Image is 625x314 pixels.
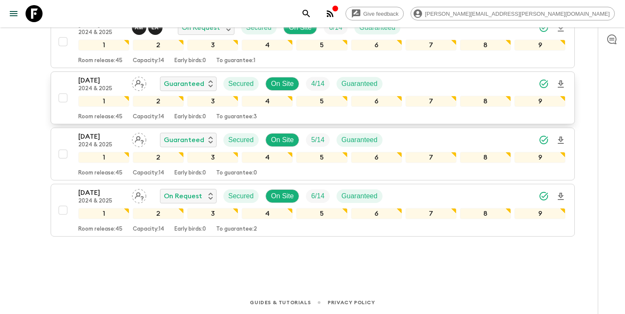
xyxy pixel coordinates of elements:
[306,133,329,147] div: Trip Fill
[78,152,129,163] div: 1
[514,40,565,51] div: 9
[242,40,293,51] div: 4
[228,79,254,89] p: Secured
[78,40,129,51] div: 1
[151,24,159,31] p: L A
[51,128,575,180] button: [DATE]2024 & 2025Assign pack leaderGuaranteedSecuredOn SiteTrip FillGuaranteed123456789Room relea...
[539,191,549,201] svg: Synced Successfully
[539,79,549,89] svg: Synced Successfully
[460,152,511,163] div: 8
[265,77,299,91] div: On Site
[345,7,404,20] a: Give feedback
[164,79,204,89] p: Guaranteed
[514,208,565,219] div: 9
[311,135,324,145] p: 5 / 14
[306,189,329,203] div: Trip Fill
[133,96,184,107] div: 2
[216,226,257,233] p: To guarantee: 2
[5,5,22,22] button: menu
[283,21,317,34] div: On Site
[271,191,294,201] p: On Site
[405,40,457,51] div: 7
[311,191,324,201] p: 6 / 14
[133,170,164,177] p: Capacity: 14
[329,23,342,33] p: 6 / 14
[78,86,125,92] p: 2024 & 2025
[78,75,125,86] p: [DATE]
[132,135,146,142] span: Assign pack leader
[51,71,575,124] button: [DATE]2024 & 2025Assign pack leaderGuaranteedSecuredOn SiteTrip FillGuaranteed123456789Room relea...
[187,96,238,107] div: 3
[296,152,347,163] div: 5
[78,188,125,198] p: [DATE]
[242,96,293,107] div: 4
[271,79,294,89] p: On Site
[242,208,293,219] div: 4
[78,96,129,107] div: 1
[187,40,238,51] div: 3
[216,170,257,177] p: To guarantee: 0
[78,114,123,120] p: Room release: 45
[342,191,378,201] p: Guaranteed
[250,298,311,307] a: Guides & Tutorials
[132,20,164,35] button: AMLA
[351,152,402,163] div: 6
[242,152,293,163] div: 4
[133,226,164,233] p: Capacity: 14
[265,133,299,147] div: On Site
[351,96,402,107] div: 6
[296,96,347,107] div: 5
[174,226,206,233] p: Early birds: 0
[135,24,143,31] p: A M
[241,21,277,34] div: Secured
[133,208,184,219] div: 2
[556,23,566,33] svg: Download Onboarding
[132,79,146,86] span: Assign pack leader
[342,79,378,89] p: Guaranteed
[174,114,206,120] p: Early birds: 0
[360,23,396,33] p: Guaranteed
[296,40,347,51] div: 5
[182,23,220,33] p: On Request
[51,184,575,237] button: [DATE]2024 & 2025Assign pack leaderOn RequestSecuredOn SiteTrip FillGuaranteed123456789Room relea...
[78,142,125,148] p: 2024 & 2025
[306,77,329,91] div: Trip Fill
[78,170,123,177] p: Room release: 45
[556,79,566,89] svg: Download Onboarding
[133,57,164,64] p: Capacity: 14
[174,57,206,64] p: Early birds: 0
[133,40,184,51] div: 2
[78,208,129,219] div: 1
[342,135,378,145] p: Guaranteed
[460,96,511,107] div: 8
[351,40,402,51] div: 6
[228,135,254,145] p: Secured
[460,40,511,51] div: 8
[78,131,125,142] p: [DATE]
[296,208,347,219] div: 5
[359,11,403,17] span: Give feedback
[271,135,294,145] p: On Site
[514,96,565,107] div: 9
[78,29,125,36] p: 2024 & 2025
[133,152,184,163] div: 2
[405,208,457,219] div: 7
[405,96,457,107] div: 7
[51,15,575,68] button: [DATE]2024 & 2025Alex Manzaba - Mainland, Luis Altamirano - GalapagosOn RequestSecuredOn SiteTrip...
[298,5,315,22] button: search adventures
[174,170,206,177] p: Early birds: 0
[164,135,204,145] p: Guaranteed
[132,23,164,30] span: Alex Manzaba - Mainland, Luis Altamirano - Galapagos
[539,23,549,33] svg: Synced Successfully
[420,11,614,17] span: [PERSON_NAME][EMAIL_ADDRESS][PERSON_NAME][DOMAIN_NAME]
[223,77,259,91] div: Secured
[556,191,566,202] svg: Download Onboarding
[351,208,402,219] div: 6
[223,189,259,203] div: Secured
[164,191,202,201] p: On Request
[460,208,511,219] div: 8
[289,23,311,33] p: On Site
[78,198,125,205] p: 2024 & 2025
[265,189,299,203] div: On Site
[133,114,164,120] p: Capacity: 14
